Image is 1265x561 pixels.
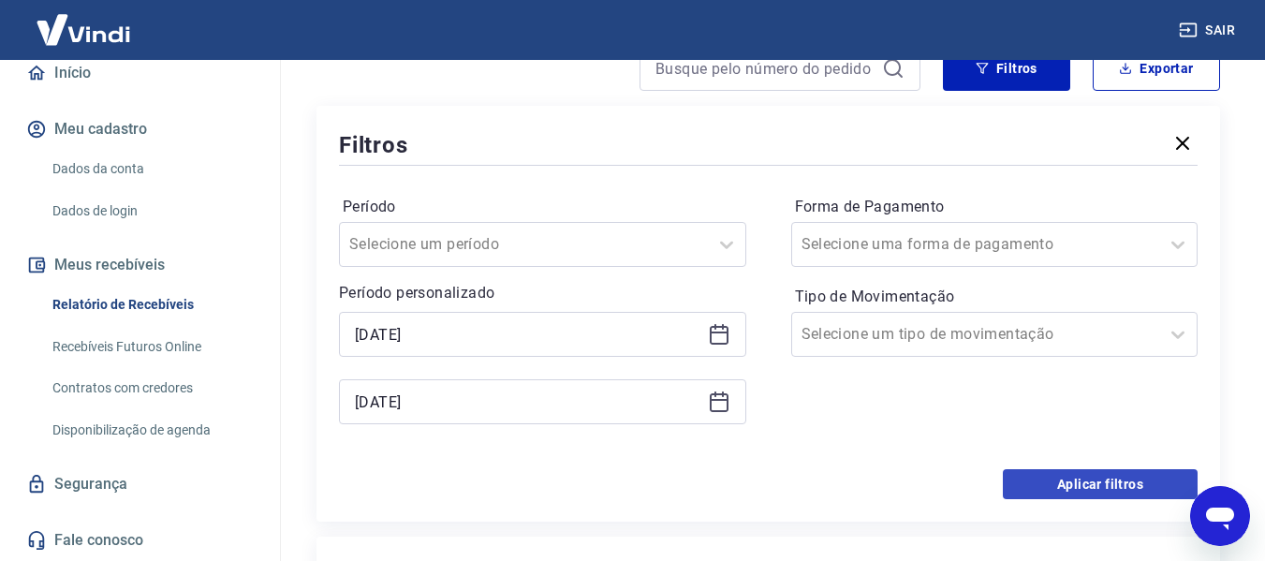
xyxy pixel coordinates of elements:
[355,388,700,416] input: Data final
[45,411,257,450] a: Disponibilização de agenda
[1003,469,1198,499] button: Aplicar filtros
[22,520,257,561] a: Fale conosco
[22,109,257,150] button: Meu cadastro
[1093,46,1220,91] button: Exportar
[795,286,1195,308] label: Tipo de Movimentação
[22,464,257,505] a: Segurança
[343,196,743,218] label: Período
[943,46,1070,91] button: Filtros
[339,282,746,304] p: Período personalizado
[22,244,257,286] button: Meus recebíveis
[339,130,408,160] h5: Filtros
[22,52,257,94] a: Início
[795,196,1195,218] label: Forma de Pagamento
[22,1,144,58] img: Vindi
[45,286,257,324] a: Relatório de Recebíveis
[655,54,875,82] input: Busque pelo número do pedido
[45,369,257,407] a: Contratos com credores
[45,192,257,230] a: Dados de login
[1175,13,1243,48] button: Sair
[45,150,257,188] a: Dados da conta
[45,328,257,366] a: Recebíveis Futuros Online
[355,320,700,348] input: Data inicial
[1190,486,1250,546] iframe: Botão para abrir a janela de mensagens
